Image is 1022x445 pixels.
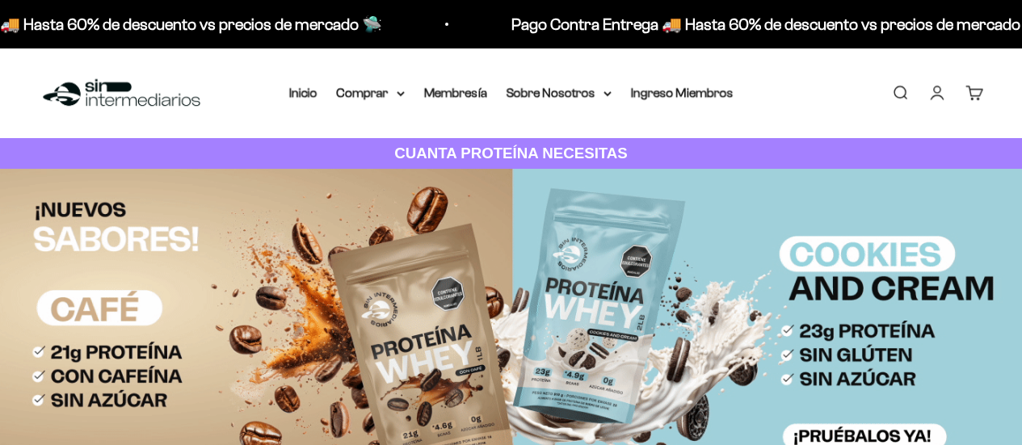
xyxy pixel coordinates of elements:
[337,82,405,103] summary: Comprar
[631,86,734,99] a: Ingreso Miembros
[424,86,487,99] a: Membresía
[507,82,612,103] summary: Sobre Nosotros
[394,145,628,162] strong: CUANTA PROTEÍNA NECESITAS
[289,86,318,99] a: Inicio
